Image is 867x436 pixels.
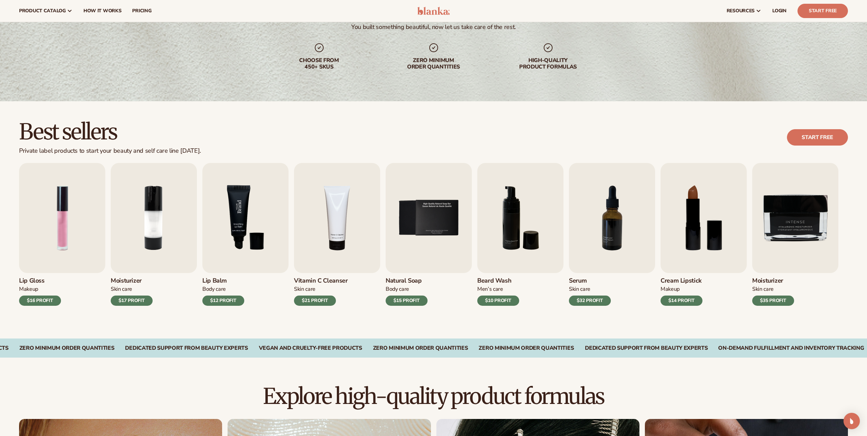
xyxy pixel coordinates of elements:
span: LOGIN [772,8,787,14]
h3: Lip Gloss [19,277,61,285]
div: Skin Care [752,286,794,293]
div: Choose from 450+ Skus [276,57,363,70]
div: Makeup [19,286,61,293]
span: How It Works [83,8,122,14]
div: $14 PROFIT [661,296,702,306]
div: $10 PROFIT [477,296,519,306]
div: Men’s Care [477,286,519,293]
div: Zero minimum order quantities [390,57,477,70]
a: 6 / 9 [477,163,563,306]
h3: Cream Lipstick [661,277,702,285]
h3: Serum [569,277,611,285]
div: $15 PROFIT [386,296,428,306]
div: On-Demand Fulfillment and Inventory Tracking [718,345,864,351]
a: 9 / 9 [752,163,838,306]
div: ZERO MINIMUM ORDER QUANTITIES [19,345,114,351]
div: Body Care [386,286,428,293]
h3: Beard Wash [477,277,519,285]
div: $17 PROFIT [111,296,153,306]
a: 4 / 9 [294,163,380,306]
div: You built something beautiful, now let us take care of the rest. [351,23,516,31]
span: pricing [132,8,151,14]
div: Open Intercom Messenger [843,413,860,429]
div: High-quality product formulas [505,57,592,70]
div: Skin Care [294,286,348,293]
h3: Natural Soap [386,277,428,285]
span: product catalog [19,8,66,14]
div: $35 PROFIT [752,296,794,306]
div: $32 PROFIT [569,296,611,306]
div: Skin Care [569,286,611,293]
div: Zero Minimum Order QuantitieS [373,345,468,351]
img: Shopify Image 7 [202,163,289,273]
h2: Explore high-quality product formulas [19,385,848,408]
span: resources [727,8,755,14]
img: logo [417,7,450,15]
div: DEDICATED SUPPORT FROM BEAUTY EXPERTS [125,345,248,351]
h2: Best sellers [19,120,201,143]
div: $21 PROFIT [294,296,336,306]
div: Private label products to start your beauty and self care line [DATE]. [19,147,201,155]
a: 3 / 9 [202,163,289,306]
h3: Moisturizer [752,277,794,285]
h3: Lip Balm [202,277,244,285]
a: 8 / 9 [661,163,747,306]
div: Body Care [202,286,244,293]
div: $16 PROFIT [19,296,61,306]
div: Dedicated Support From Beauty Experts [585,345,708,351]
div: Makeup [661,286,702,293]
h3: Moisturizer [111,277,153,285]
h3: Vitamin C Cleanser [294,277,348,285]
a: 1 / 9 [19,163,105,306]
div: $12 PROFIT [202,296,244,306]
a: 7 / 9 [569,163,655,306]
a: 5 / 9 [386,163,472,306]
div: Zero Minimum Order QuantitieS [479,345,574,351]
div: Vegan and Cruelty-Free Products [259,345,362,351]
a: Start free [787,129,848,146]
div: Skin Care [111,286,153,293]
a: 2 / 9 [111,163,197,306]
a: Start Free [798,4,848,18]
